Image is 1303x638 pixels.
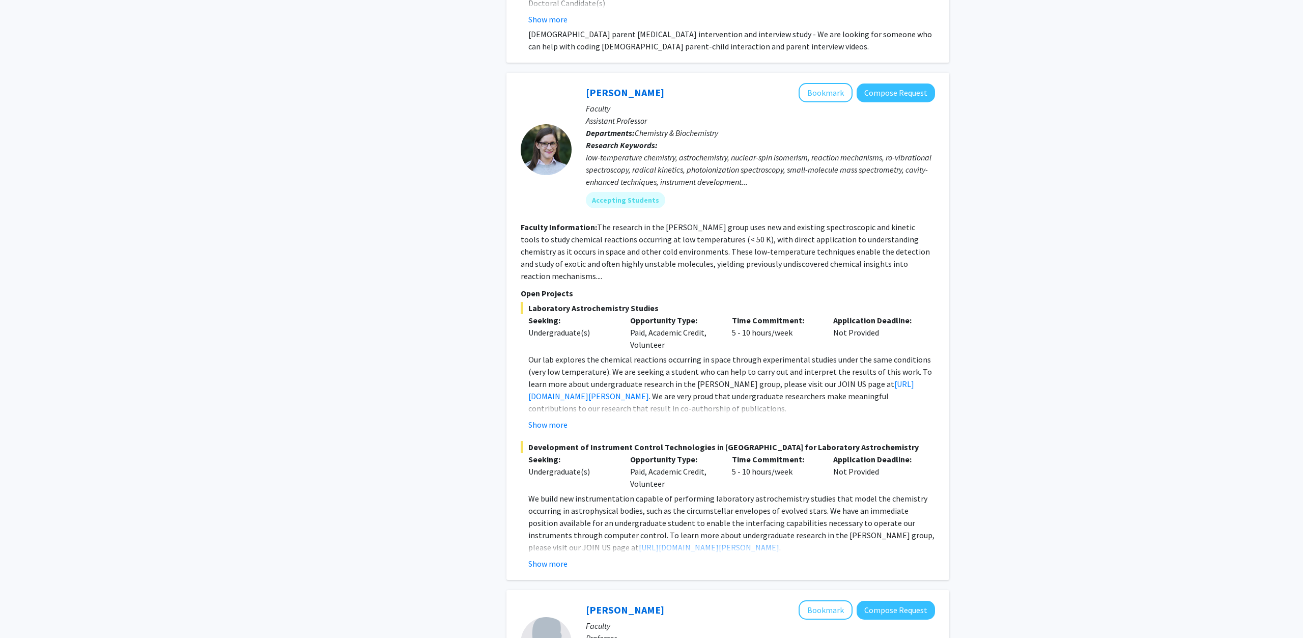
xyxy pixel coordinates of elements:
div: Not Provided [826,453,927,490]
button: Show more [528,419,568,431]
p: Faculty [586,620,935,632]
p: Seeking: [528,453,615,465]
p: [DEMOGRAPHIC_DATA] parent [MEDICAL_DATA] intervention and interview study - We are looking for so... [528,28,935,52]
p: Open Projects [521,287,935,299]
a: [PERSON_NAME] [586,603,664,616]
button: Add Leah Dodson to Bookmarks [799,83,853,102]
p: We build new instrumentation capable of performing laboratory astrochemistry studies that model t... [528,492,935,553]
div: 5 - 10 hours/week [724,314,826,351]
div: Paid, Academic Credit, Volunteer [622,453,724,490]
div: Paid, Academic Credit, Volunteer [622,314,724,351]
span: Development of Instrument Control Technologies in [GEOGRAPHIC_DATA] for Laboratory Astrochemistry [521,441,935,453]
fg-read-more: The research in the [PERSON_NAME] group uses new and existing spectroscopic and kinetic tools to ... [521,222,930,281]
button: Show more [528,13,568,25]
b: Faculty Information: [521,222,597,232]
p: Opportunity Type: [630,314,717,326]
mat-chip: Accepting Students [586,192,665,208]
p: Time Commitment: [732,314,818,326]
b: Departments: [586,128,635,138]
a: [PERSON_NAME] [586,86,664,99]
p: Faculty [586,102,935,115]
span: Chemistry & Biochemistry [635,128,718,138]
div: Not Provided [826,314,927,351]
div: 5 - 10 hours/week [724,453,826,490]
iframe: Chat [8,592,43,630]
button: Add Rochelle Newman to Bookmarks [799,600,853,620]
p: Application Deadline: [833,453,920,465]
p: Time Commitment: [732,453,818,465]
p: Assistant Professor [586,115,935,127]
p: Opportunity Type: [630,453,717,465]
span: Laboratory Astrochemistry Studies [521,302,935,314]
a: [URL][DOMAIN_NAME][PERSON_NAME] [639,542,779,552]
p: Our lab explores the chemical reactions occurring in space through experimental studies under the... [528,353,935,414]
p: Application Deadline: [833,314,920,326]
button: Compose Request to Rochelle Newman [857,601,935,620]
button: Compose Request to Leah Dodson [857,84,935,102]
div: low-temperature chemistry, astrochemistry, nuclear-spin isomerism, reaction mechanisms, ro-vibrat... [586,151,935,188]
div: Undergraduate(s) [528,465,615,478]
div: Undergraduate(s) [528,326,615,339]
button: Show more [528,558,568,570]
b: Research Keywords: [586,140,658,150]
p: Seeking: [528,314,615,326]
